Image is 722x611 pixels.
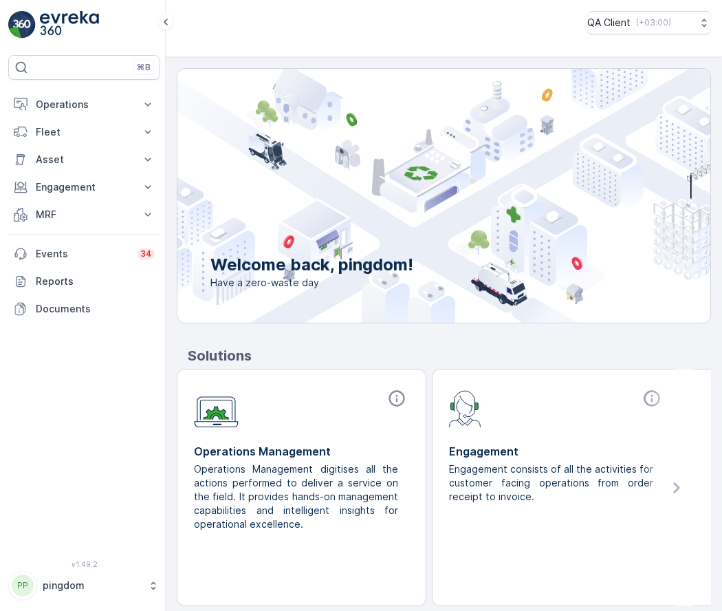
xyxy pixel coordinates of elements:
[8,295,160,323] a: Documents
[8,560,160,568] span: v 1.49.2
[194,462,398,531] p: Operations Management digitises all the actions performed to deliver a service on the field. It p...
[449,389,481,427] img: module-icon
[449,462,653,504] p: Engagement consists of all the activities for customer facing operations from order receipt to in...
[36,247,129,261] p: Events
[43,579,141,592] p: pingdom
[36,208,133,222] p: MRF
[116,69,710,323] img: city illustration
[140,248,152,259] p: 34
[636,17,671,28] p: ( +03:00 )
[449,443,664,460] p: Engagement
[210,254,413,276] p: Welcome back, pingdom!
[36,302,155,316] p: Documents
[8,201,160,228] button: MRF
[8,146,160,173] button: Asset
[12,575,34,597] div: PP
[36,98,133,111] p: Operations
[36,180,133,194] p: Engagement
[8,118,160,146] button: Fleet
[8,268,160,295] a: Reports
[8,173,160,201] button: Engagement
[210,276,413,290] span: Have a zero-waste day
[36,275,155,288] p: Reports
[587,11,711,34] button: QA Client(+03:00)
[194,389,239,428] img: module-icon
[188,345,711,366] p: Solutions
[8,91,160,118] button: Operations
[40,11,99,39] img: logo_light-DOdMpM7g.png
[36,125,133,139] p: Fleet
[587,16,631,30] p: QA Client
[8,240,160,268] a: Events34
[8,571,160,600] button: PPpingdom
[137,62,151,73] p: ⌘B
[194,443,409,460] p: Operations Management
[36,153,133,167] p: Asset
[8,11,36,39] img: logo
